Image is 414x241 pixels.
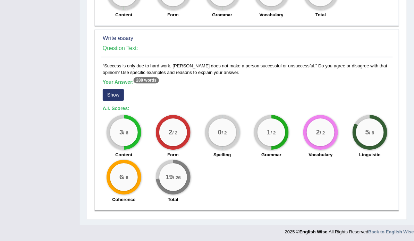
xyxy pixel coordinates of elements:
label: Total [315,11,326,18]
big: 0 [218,128,222,136]
label: Form [167,11,179,18]
small: / 6 [123,130,128,135]
strong: English Wise. [299,229,329,234]
big: 2 [316,128,320,136]
small: / 6 [123,175,128,180]
label: Spelling [213,151,231,158]
sup: 288 words [134,77,159,83]
small: / 2 [221,130,227,135]
small: / 6 [369,130,374,135]
label: Grammar [212,11,233,18]
b: A.I. Scores: [103,106,129,111]
small: / 2 [320,130,325,135]
label: Total [168,196,178,203]
label: Coherence [112,196,135,203]
big: 2 [169,128,172,136]
big: 5 [365,128,369,136]
button: Show [103,89,124,101]
a: Back to English Wise [369,229,414,234]
big: 19 [166,173,173,181]
div: “Success is only due to hard work. [PERSON_NAME] does not make a person successful or unsuccessfu... [101,63,393,207]
b: Your Answer: [103,79,159,85]
small: / 2 [172,130,178,135]
label: Content [115,151,132,158]
h2: Write essay [103,35,281,42]
label: Vocabulary [309,151,333,158]
big: 3 [119,128,123,136]
label: Vocabulary [260,11,284,18]
big: 1 [267,128,271,136]
small: / 26 [173,175,181,180]
label: Linguistic [359,151,380,158]
h4: Question Text: [103,45,391,51]
div: 2025 © All Rights Reserved [285,225,414,235]
small: / 2 [271,130,276,135]
big: 6 [119,173,123,181]
label: Grammar [261,151,281,158]
label: Form [167,151,179,158]
label: Content [115,11,132,18]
